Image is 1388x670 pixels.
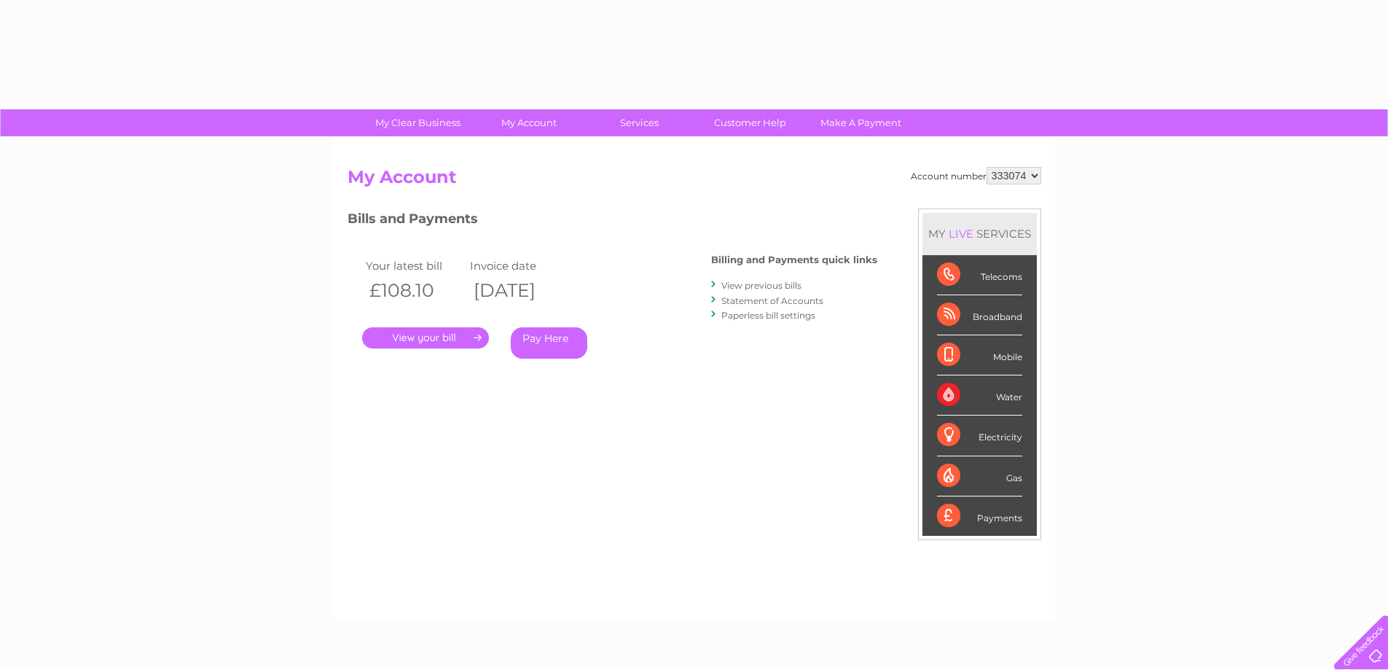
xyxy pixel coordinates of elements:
td: Your latest bill [362,256,467,276]
th: [DATE] [466,276,571,305]
div: Telecoms [937,255,1022,295]
a: Pay Here [511,327,587,359]
div: Mobile [937,335,1022,375]
a: Make A Payment [801,109,921,136]
h3: Bills and Payments [348,209,877,234]
h4: Billing and Payments quick links [711,254,877,265]
div: Gas [937,456,1022,496]
a: Customer Help [690,109,810,136]
div: Water [937,375,1022,416]
td: Invoice date [466,256,571,276]
a: Paperless bill settings [721,310,815,321]
h2: My Account [348,167,1041,195]
div: MY SERVICES [922,213,1037,254]
a: Services [579,109,699,136]
div: Account number [911,167,1041,184]
a: Statement of Accounts [721,295,823,306]
a: My Clear Business [358,109,478,136]
a: My Account [468,109,589,136]
th: £108.10 [362,276,467,305]
div: LIVE [946,227,976,241]
div: Payments [937,496,1022,536]
a: View previous bills [721,280,801,291]
div: Electricity [937,416,1022,456]
div: Broadband [937,295,1022,335]
a: . [362,327,489,348]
